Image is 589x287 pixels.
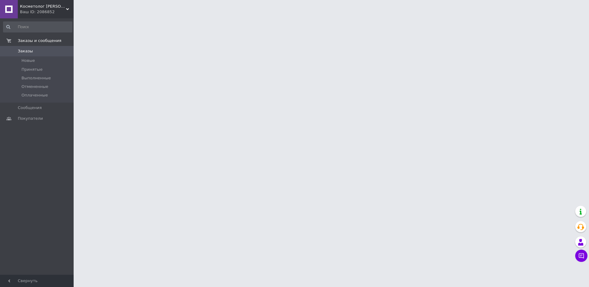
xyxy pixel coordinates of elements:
span: Сообщения [18,105,42,111]
span: Косметолог сервис lemag.ua [20,4,66,9]
span: Принятые [21,67,43,72]
span: Заказы и сообщения [18,38,61,43]
span: Покупатели [18,116,43,121]
span: Заказы [18,48,33,54]
div: Ваш ID: 2086852 [20,9,74,15]
span: Выполненные [21,75,51,81]
span: Новые [21,58,35,63]
span: Оплаченные [21,93,48,98]
span: Отмененные [21,84,48,89]
input: Поиск [3,21,72,32]
button: Чат с покупателем [575,250,587,262]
